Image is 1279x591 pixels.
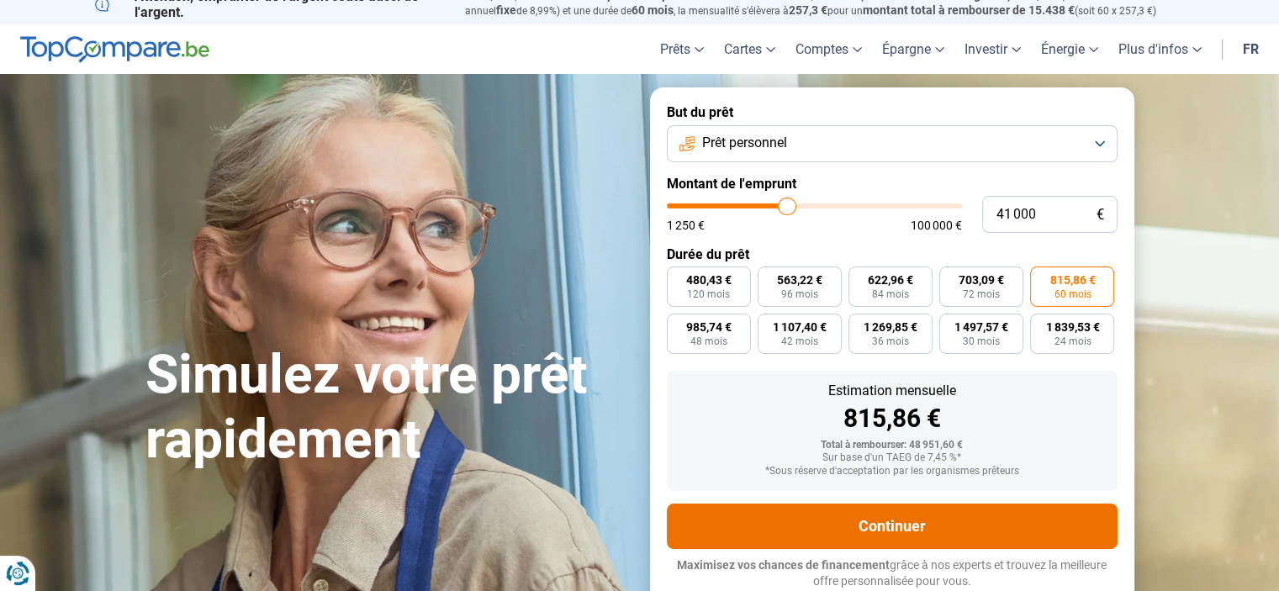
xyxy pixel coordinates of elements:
[714,24,785,74] a: Cartes
[20,36,209,63] img: TopCompare
[963,289,1000,299] span: 72 mois
[1049,274,1095,286] span: 815,86 €
[863,3,1075,17] span: montant total à rembourser de 15.438 €
[680,406,1104,431] div: 815,86 €
[677,558,890,572] span: Maximisez vos chances de financement
[864,321,917,333] span: 1 269,85 €
[1233,24,1269,74] a: fr
[686,321,732,333] span: 985,74 €
[959,274,1004,286] span: 703,09 €
[496,3,516,17] span: fixe
[145,343,630,472] h1: Simulez votre prêt rapidement
[785,24,872,74] a: Comptes
[1031,24,1108,74] a: Énergie
[789,3,827,17] span: 257,3 €
[781,336,818,346] span: 42 mois
[954,321,1008,333] span: 1 497,57 €
[1108,24,1212,74] a: Plus d'infos
[872,336,909,346] span: 36 mois
[680,384,1104,398] div: Estimation mensuelle
[872,289,909,299] span: 84 mois
[1045,321,1099,333] span: 1 839,53 €
[702,134,787,152] span: Prêt personnel
[632,3,674,17] span: 60 mois
[1097,208,1104,222] span: €
[686,274,732,286] span: 480,43 €
[872,24,954,74] a: Épargne
[777,274,822,286] span: 563,22 €
[1054,289,1091,299] span: 60 mois
[773,321,827,333] span: 1 107,40 €
[650,24,714,74] a: Prêts
[781,289,818,299] span: 96 mois
[667,125,1118,162] button: Prêt personnel
[690,336,727,346] span: 48 mois
[667,219,705,231] span: 1 250 €
[1054,336,1091,346] span: 24 mois
[911,219,962,231] span: 100 000 €
[667,557,1118,590] p: grâce à nos experts et trouvez la meilleure offre personnalisée pour vous.
[680,440,1104,451] div: Total à rembourser: 48 951,60 €
[963,336,1000,346] span: 30 mois
[667,104,1118,120] label: But du prêt
[680,466,1104,478] div: *Sous réserve d'acceptation par les organismes prêteurs
[687,289,730,299] span: 120 mois
[954,24,1031,74] a: Investir
[667,504,1118,549] button: Continuer
[868,274,913,286] span: 622,96 €
[667,246,1118,262] label: Durée du prêt
[680,452,1104,464] div: Sur base d'un TAEG de 7,45 %*
[667,176,1118,192] label: Montant de l'emprunt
